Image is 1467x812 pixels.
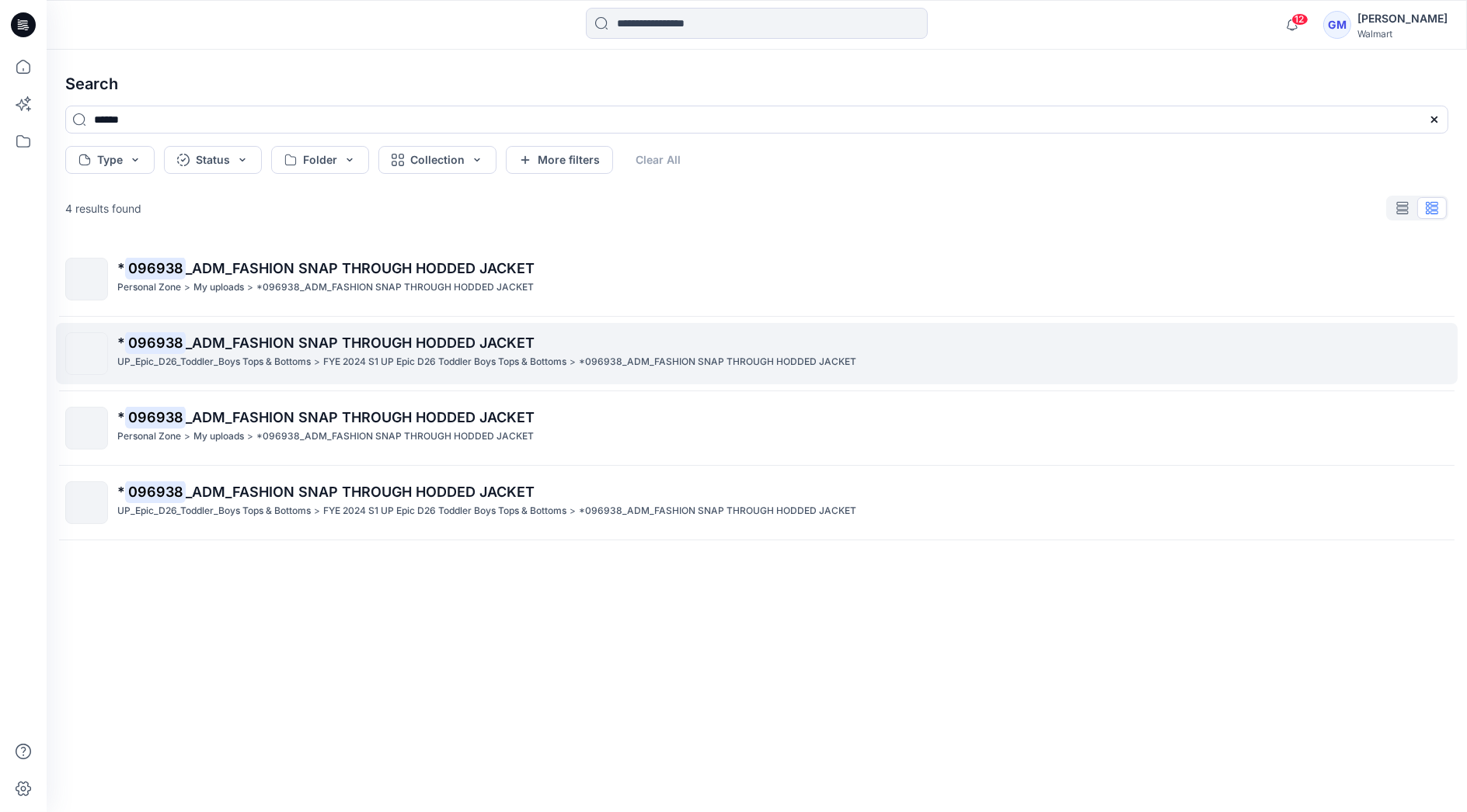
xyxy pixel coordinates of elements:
p: *096938_ADM_FASHION SNAP THROUGH HODDED JACKET [579,503,856,519]
button: Collection [378,146,497,174]
p: *096938_ADM_FASHION SNAP THROUGH HODDED JACKET [256,279,534,296]
p: > [247,429,253,445]
p: *096938_ADM_FASHION SNAP THROUGH HODDED JACKET [579,354,856,370]
mark: 096938 [125,406,186,428]
div: GM [1323,11,1351,39]
p: > [184,429,190,445]
p: > [570,503,576,519]
a: *096938_ADM_FASHION SNAP THROUGH HODDED JACKETUP_Epic_D26_Toddler_Boys Tops & Bottoms>FYE 2024 S1... [56,323,1458,384]
div: Walmart [1357,28,1448,40]
p: Personal Zone [117,279,181,296]
button: Status [164,146,262,174]
p: > [247,279,253,296]
p: > [570,354,576,370]
mark: 096938 [125,331,186,353]
a: *096938_ADM_FASHION SNAP THROUGH HODDED JACKETPersonal Zone>My uploads>*096938_ADM_FASHION SNAP T... [56,248,1458,310]
span: 12 [1291,13,1308,26]
p: *096938_ADM_FASHION SNAP THROUGH HODDED JACKET [256,429,534,445]
p: > [314,503,320,519]
a: *096938_ADM_FASHION SNAP THROUGH HODDED JACKETPersonal Zone>My uploads>*096938_ADM_FASHION SNAP T... [56,397,1458,459]
p: FYE 2024 S1 UP Epic D26 Toddler Boys Tops & Bottoms [323,354,566,370]
p: > [184,279,190,296]
span: _ADM_FASHION SNAP THROUGH HODDED JACKET [186,484,535,500]
mark: 096938 [125,257,186,279]
p: My uploads [193,429,244,445]
p: 4 results found [65,200,141,217]
a: *096938_ADM_FASHION SNAP THROUGH HODDED JACKETUP_Epic_D26_Toddler_Boys Tops & Bottoms>FYE 2024 S1... [56,472,1458,533]
p: My uploads [193,279,244,296]
span: _ADM_FASHION SNAP THROUGH HODDED JACKET [186,260,535,276]
h4: Search [53,62,1461,106]
div: [PERSON_NAME] [1357,9,1448,28]
button: Type [65,146,155,174]
button: Folder [271,146,369,174]
p: UP_Epic_D26_Toddler_Boys Tops & Bottoms [117,354,311,370]
span: _ADM_FASHION SNAP THROUGH HODDED JACKET [186,409,535,425]
p: Personal Zone [117,429,181,445]
mark: 096938 [125,481,186,502]
p: > [314,354,320,370]
button: More filters [506,146,613,174]
span: _ADM_FASHION SNAP THROUGH HODDED JACKET [186,335,535,351]
p: UP_Epic_D26_Toddler_Boys Tops & Bottoms [117,503,311,519]
p: FYE 2024 S1 UP Epic D26 Toddler Boys Tops & Bottoms [323,503,566,519]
